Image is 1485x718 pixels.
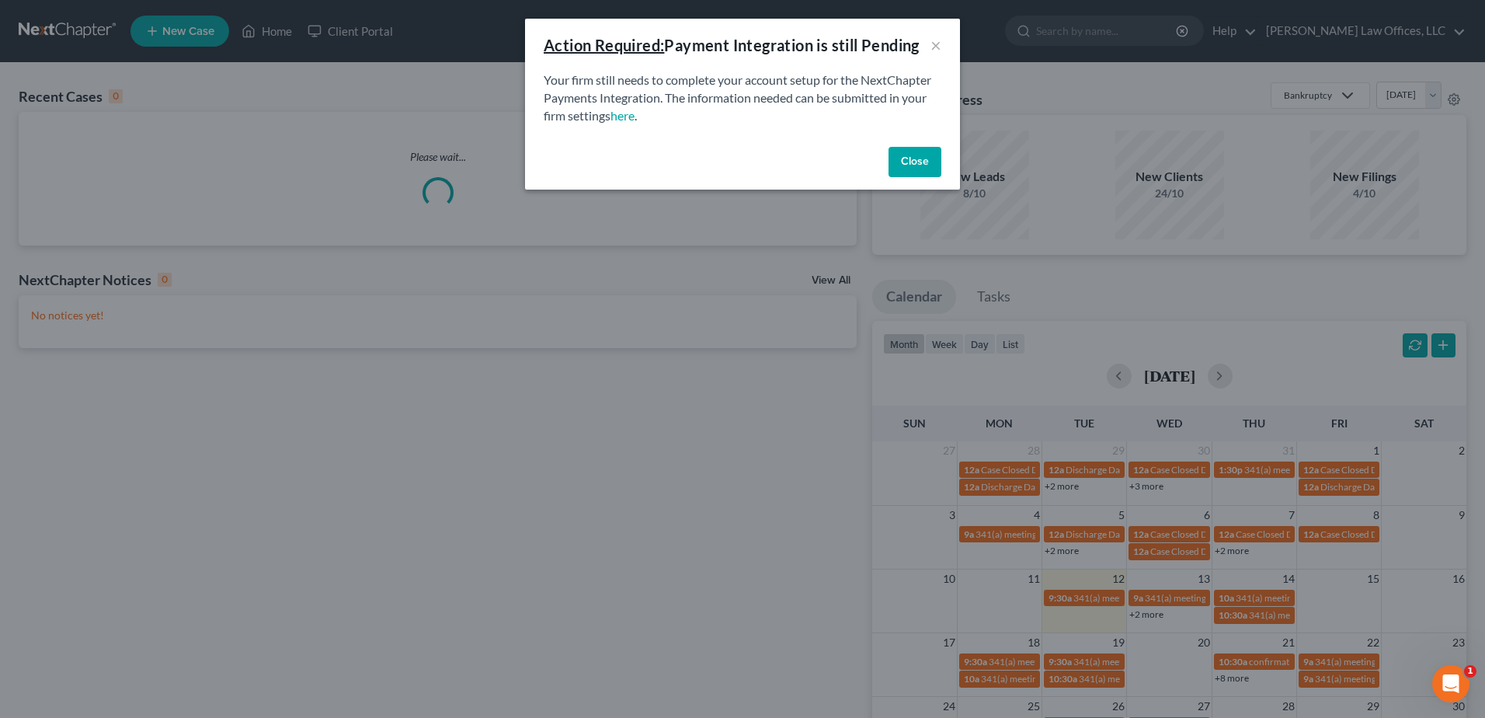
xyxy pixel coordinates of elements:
p: Your firm still needs to complete your account setup for the NextChapter Payments Integration. Th... [544,71,941,125]
span: 1 [1464,665,1476,678]
u: Action Required: [544,36,664,54]
button: Close [889,147,941,178]
div: Payment Integration is still Pending [544,34,920,56]
button: × [930,36,941,54]
iframe: Intercom live chat [1432,665,1469,702]
a: here [610,108,635,123]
